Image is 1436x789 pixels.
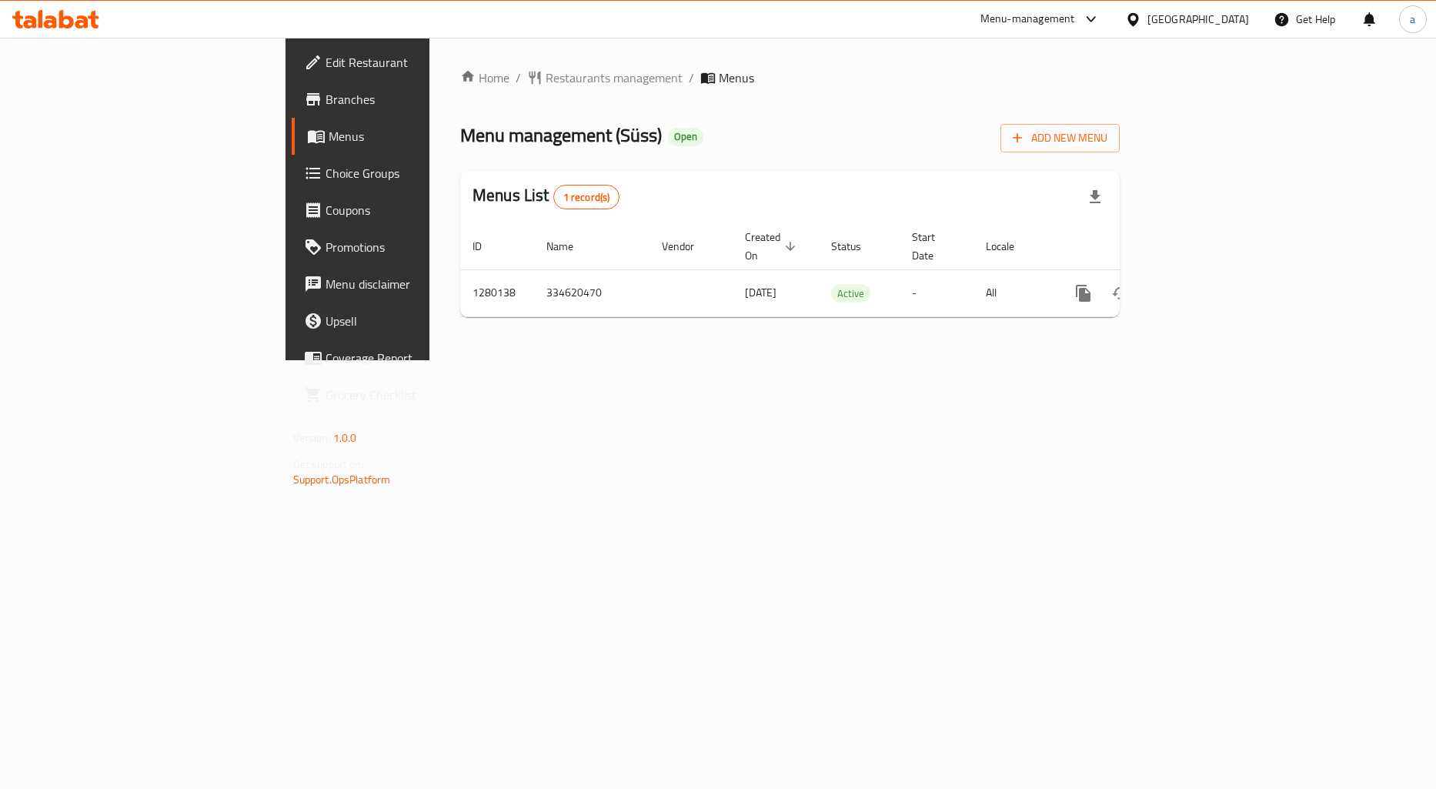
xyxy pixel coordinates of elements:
[1053,223,1225,270] th: Actions
[326,349,513,367] span: Coverage Report
[293,428,331,448] span: Version:
[293,454,364,474] span: Get support on:
[1013,129,1107,148] span: Add New Menu
[326,312,513,330] span: Upsell
[460,223,1225,317] table: enhanced table
[1000,124,1120,152] button: Add New Menu
[745,283,776,303] span: [DATE]
[326,201,513,219] span: Coupons
[1410,11,1415,28] span: a
[292,192,526,229] a: Coupons
[1147,11,1249,28] div: [GEOGRAPHIC_DATA]
[292,303,526,339] a: Upsell
[292,155,526,192] a: Choice Groups
[980,10,1075,28] div: Menu-management
[473,237,502,256] span: ID
[473,184,619,209] h2: Menus List
[527,69,683,87] a: Restaurants management
[326,90,513,109] span: Branches
[1077,179,1114,216] div: Export file
[326,386,513,404] span: Grocery Checklist
[1065,275,1102,312] button: more
[546,237,593,256] span: Name
[986,237,1034,256] span: Locale
[292,229,526,266] a: Promotions
[745,228,800,265] span: Created On
[534,269,650,316] td: 334620470
[662,237,714,256] span: Vendor
[689,69,694,87] li: /
[292,339,526,376] a: Coverage Report
[326,53,513,72] span: Edit Restaurant
[460,118,662,152] span: Menu management ( Süss )
[293,470,391,490] a: Support.OpsPlatform
[460,69,1120,87] nav: breadcrumb
[973,269,1053,316] td: All
[831,237,881,256] span: Status
[326,275,513,293] span: Menu disclaimer
[553,185,620,209] div: Total records count
[292,376,526,413] a: Grocery Checklist
[668,130,703,143] span: Open
[831,285,870,303] span: Active
[554,190,619,205] span: 1 record(s)
[292,81,526,118] a: Branches
[292,44,526,81] a: Edit Restaurant
[900,269,973,316] td: -
[912,228,955,265] span: Start Date
[333,428,357,448] span: 1.0.0
[326,238,513,256] span: Promotions
[546,69,683,87] span: Restaurants management
[719,69,754,87] span: Menus
[1102,275,1139,312] button: Change Status
[292,266,526,303] a: Menu disclaimer
[326,164,513,182] span: Choice Groups
[668,128,703,146] div: Open
[831,284,870,303] div: Active
[329,127,513,145] span: Menus
[292,118,526,155] a: Menus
